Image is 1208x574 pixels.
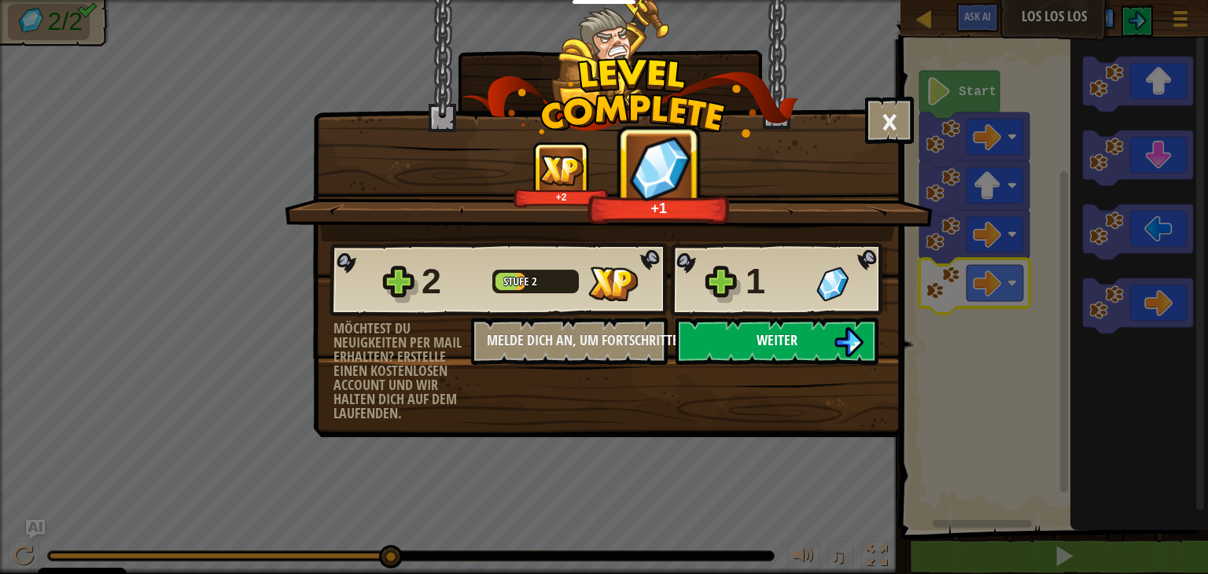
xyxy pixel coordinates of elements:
span: Weiter [757,330,797,350]
button: × [865,97,914,144]
img: Gewonnene Edelsteine [629,135,690,201]
img: Gewonnene XP [588,267,638,301]
div: +2 [517,191,606,203]
img: level_complete.png [462,58,799,138]
div: 1 [746,256,807,307]
img: Weiter [834,327,864,357]
div: +1 [592,199,726,217]
img: Gewonnene XP [540,155,584,186]
div: 2 [422,256,483,307]
button: Weiter [676,318,878,365]
button: Melde dich an, um Fortschritte zu speichern. [471,318,668,365]
img: Gewonnene Edelsteine [816,267,849,301]
div: Möchtest du Neuigkeiten per Mail erhalten? Erstelle einen kostenlosen Account und wir halten dich... [333,322,471,421]
span: 2 [532,273,537,289]
span: Stufe [503,273,532,289]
